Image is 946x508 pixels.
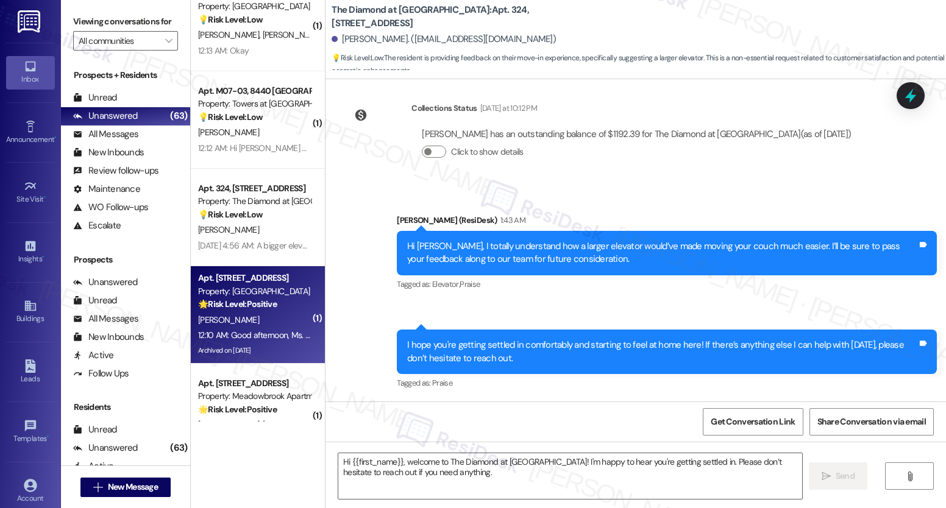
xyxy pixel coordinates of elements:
span: Praise [460,279,480,289]
span: [PERSON_NAME] [263,29,324,40]
div: Tagged as: [397,275,937,293]
label: Viewing conversations for [73,12,178,31]
div: WO Follow-ups [73,201,148,214]
strong: 💡 Risk Level: Low [198,111,263,122]
span: • [54,133,56,142]
div: [DATE] 4:56 AM: A bigger elevator to make moving my couch a tad easier [198,240,455,251]
a: Leads [6,356,55,389]
span: : The resident is providing feedback on their move-in experience, specifically suggesting a large... [332,52,946,78]
div: Apt. M07-03, 8440 [GEOGRAPHIC_DATA] [198,85,311,97]
button: New Message [80,478,171,497]
button: Share Conversation via email [809,408,934,436]
button: Get Conversation Link [703,408,803,436]
div: Apt. 324, [STREET_ADDRESS] [198,182,311,195]
i:  [822,471,831,481]
a: Site Visit • [6,176,55,209]
div: Collections Status [411,102,477,115]
div: Apt. [STREET_ADDRESS] [198,377,311,390]
span: [PERSON_NAME] [198,29,263,40]
span: Get Conversation Link [711,415,795,428]
div: Apt. [STREET_ADDRESS] [198,272,311,284]
div: Unanswered [73,276,138,289]
div: 12:12 AM: Hi [PERSON_NAME] How about apartment 801 building 3? [198,143,436,153]
strong: 💡 Risk Level: Low [198,209,263,220]
div: Review follow-ups [73,164,158,177]
div: Hi [PERSON_NAME], I totally understand how a larger elevator would’ve made moving your couch much... [407,240,917,266]
div: Unread [73,423,117,436]
div: Follow Ups [73,367,129,380]
div: All Messages [73,128,138,141]
div: Maintenance [73,183,140,196]
div: New Inbounds [73,146,144,159]
a: Account [6,475,55,508]
strong: 💡 Risk Level: Low [198,14,263,25]
button: Send [809,462,868,490]
div: New Inbounds [73,331,144,344]
img: ResiDesk Logo [18,10,43,33]
div: Active [73,460,114,473]
span: [PERSON_NAME] [263,419,324,430]
div: [DATE] at 10:12 PM [477,102,537,115]
span: Praise [432,378,452,388]
div: [PERSON_NAME] has an outstanding balance of $1192.39 for The Diamond at [GEOGRAPHIC_DATA] (as of ... [422,128,851,141]
a: Insights • [6,236,55,269]
span: Send [836,470,855,482]
span: • [44,193,46,202]
div: Unanswered [73,110,138,122]
span: [PERSON_NAME] [198,419,263,430]
div: 1:43 AM [497,214,525,227]
div: Property: Towers at [GEOGRAPHIC_DATA] [198,97,311,110]
div: Escalate [73,219,121,232]
i:  [93,482,102,492]
div: Tagged as: [397,374,937,392]
span: [PERSON_NAME] [198,314,259,325]
div: Unread [73,91,117,104]
span: • [47,432,49,441]
div: Property: Meadowbrook Apartments [198,390,311,403]
span: [PERSON_NAME] [198,224,259,235]
div: Prospects + Residents [61,69,190,82]
span: [PERSON_NAME] [198,127,259,138]
div: Property: [GEOGRAPHIC_DATA] [198,285,311,298]
div: [PERSON_NAME] (ResiDesk) [397,214,937,231]
div: Residents [61,401,190,414]
div: Archived on [DATE] [197,343,312,358]
div: (63) [167,439,190,457]
textarea: Hi {{first_name}}, welcome to The Diamond at [GEOGRAPHIC_DATA]! I'm happy to hear you're getting ... [338,453,802,499]
span: New Message [108,481,158,493]
input: All communities [79,31,158,51]
a: Buildings [6,295,55,328]
span: Elevator , [432,279,460,289]
label: Click to show details [451,146,523,158]
i:  [165,36,172,46]
a: Inbox [6,56,55,89]
span: • [42,253,44,261]
div: Active [73,349,114,362]
span: Share Conversation via email [817,415,926,428]
div: Property: The Diamond at [GEOGRAPHIC_DATA] [198,195,311,208]
div: All Messages [73,312,138,325]
div: 12:10 AM: Good afternoon, Ms. [PERSON_NAME]!!! The maintenance came by and corrected the problem.... [198,330,835,340]
strong: 🌟 Risk Level: Positive [198,404,277,415]
strong: 💡 Risk Level: Low [332,53,383,63]
div: (63) [167,107,190,125]
div: Prospects [61,253,190,266]
strong: 🌟 Risk Level: Positive [198,298,277,309]
div: 12:13 AM: Okay [198,45,249,56]
div: I hope you're getting settled in comfortably and starting to feel at home here! If there’s anythi... [407,339,917,365]
div: Unread [73,294,117,307]
i:  [905,471,914,481]
a: Templates • [6,415,55,448]
div: Unanswered [73,442,138,454]
div: [PERSON_NAME]. ([EMAIL_ADDRESS][DOMAIN_NAME]) [332,33,556,46]
b: The Diamond at [GEOGRAPHIC_DATA]: Apt. 324, [STREET_ADDRESS] [332,4,575,30]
